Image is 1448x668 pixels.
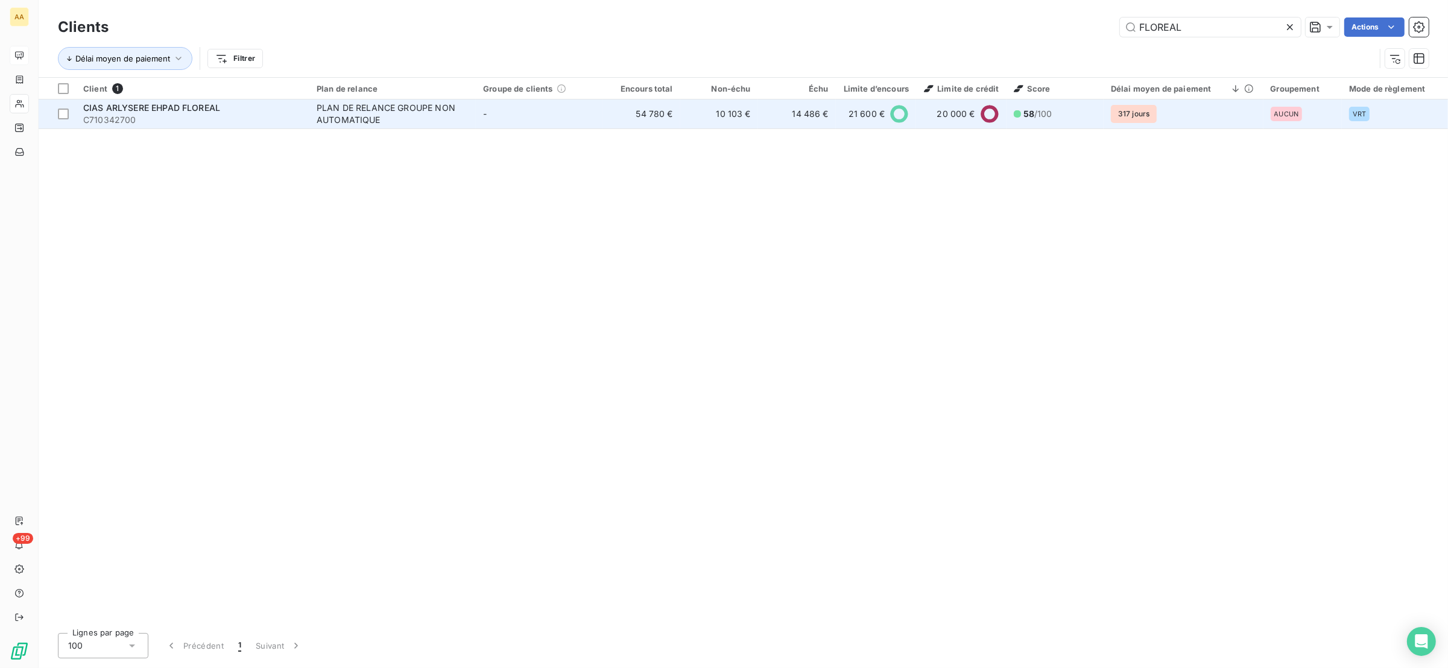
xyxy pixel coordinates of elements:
button: Précédent [158,633,231,658]
h3: Clients [58,16,109,38]
span: 20 000 € [937,108,975,120]
div: Délai moyen de paiement [1111,84,1256,93]
span: +99 [13,533,33,544]
span: VRT [1353,110,1366,118]
span: 1 [238,640,241,652]
span: Limite de crédit [924,84,999,93]
span: Client [83,84,107,93]
button: Suivant [248,633,309,658]
span: /100 [1023,108,1052,120]
div: Encours total [610,84,673,93]
td: 10 103 € [680,99,758,128]
span: 21 600 € [849,108,885,120]
span: Délai moyen de paiement [75,54,170,63]
input: Rechercher [1120,17,1301,37]
span: 317 jours [1111,105,1157,123]
div: Échu [765,84,829,93]
td: 54 780 € [602,99,680,128]
div: Groupement [1271,84,1335,93]
span: CIAS ARLYSERE EHPAD FLOREAL [83,102,220,113]
span: 100 [68,640,83,652]
div: Plan de relance [317,84,469,93]
button: Délai moyen de paiement [58,47,192,70]
span: - [483,109,487,119]
span: Score [1014,84,1051,93]
button: Filtrer [207,49,263,68]
div: PLAN DE RELANCE GROUPE NON AUTOMATIQUE [317,102,467,126]
div: Non-échu [688,84,751,93]
div: AA [10,7,29,27]
span: AUCUN [1274,110,1299,118]
div: Limite d’encours [843,84,909,93]
span: 1 [112,83,123,94]
span: Groupe de clients [483,84,553,93]
span: 58 [1023,109,1034,119]
div: Open Intercom Messenger [1407,627,1436,656]
img: Logo LeanPay [10,641,29,661]
button: 1 [231,633,248,658]
div: Mode de règlement [1349,84,1441,93]
span: C710342700 [83,114,302,126]
button: Actions [1344,17,1405,37]
td: 14 486 € [758,99,836,128]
